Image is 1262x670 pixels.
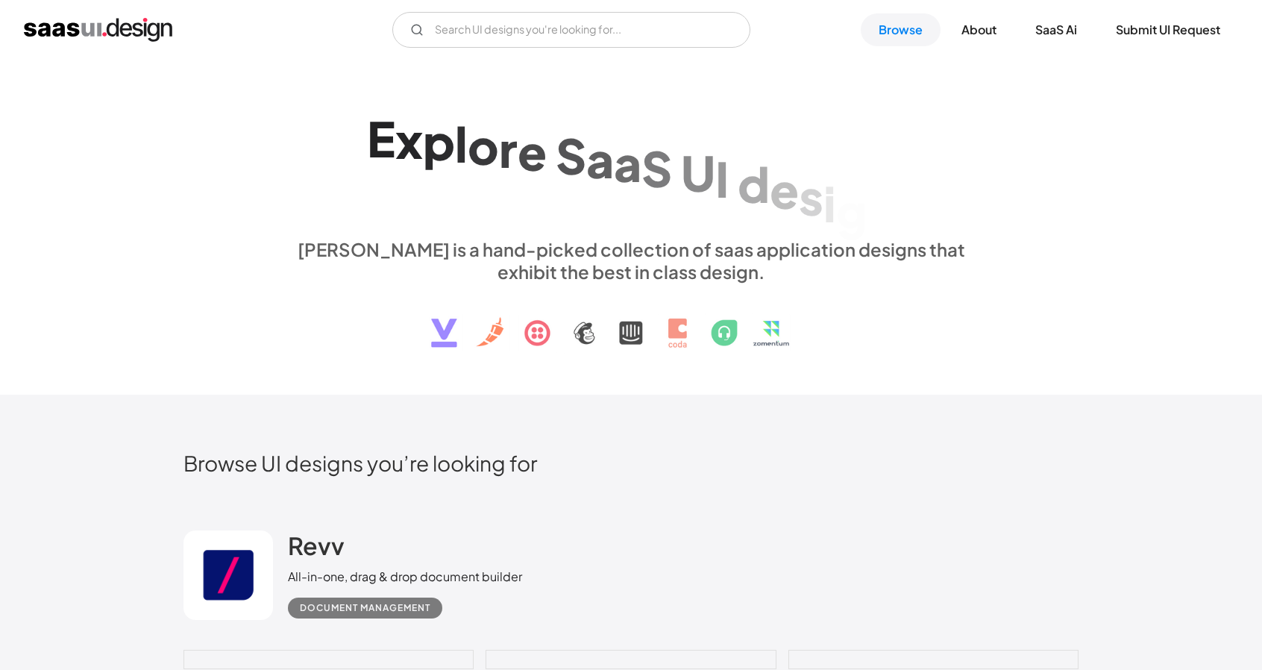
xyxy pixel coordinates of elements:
div: e [770,162,799,219]
a: Browse [861,13,941,46]
h2: Revv [288,530,345,560]
div: Document Management [300,599,430,617]
div: x [395,111,423,169]
div: d [738,155,770,213]
div: e [518,123,547,181]
div: g [836,182,867,239]
div: r [499,120,518,178]
form: Email Form [392,12,750,48]
a: Revv [288,530,345,568]
div: a [614,135,641,192]
div: U [681,145,715,202]
div: l [455,115,468,172]
div: i [823,175,836,233]
div: All-in-one, drag & drop document builder [288,568,522,586]
a: SaaS Ai [1017,13,1095,46]
h2: Browse UI designs you’re looking for [183,450,1079,476]
a: Submit UI Request [1098,13,1238,46]
div: I [715,150,729,207]
input: Search UI designs you're looking for... [392,12,750,48]
div: p [423,113,455,170]
div: S [556,127,586,184]
div: E [367,110,395,167]
div: s [799,168,823,225]
a: home [24,18,172,42]
img: text, icon, saas logo [405,283,857,360]
div: o [468,117,499,175]
h1: Explore SaaS UI design patterns & interactions. [288,108,974,223]
div: a [586,131,614,188]
div: S [641,140,672,197]
a: About [944,13,1014,46]
div: [PERSON_NAME] is a hand-picked collection of saas application designs that exhibit the best in cl... [288,238,974,283]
